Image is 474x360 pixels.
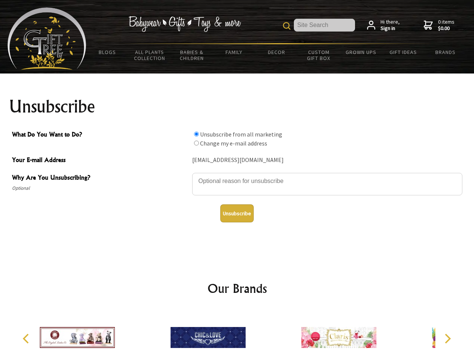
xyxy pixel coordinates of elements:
a: BLOGS [86,44,129,60]
a: Grown Ups [340,44,382,60]
a: Gift Ideas [382,44,424,60]
span: Your E-mail Address [12,155,188,166]
h2: Our Brands [15,279,459,297]
span: 0 items [438,18,454,32]
span: Hi there, [381,19,400,32]
label: Change my e-mail address [200,139,267,147]
h1: Unsubscribe [9,97,465,115]
a: Babies & Children [171,44,213,66]
textarea: Why Are You Unsubscribing? [192,173,462,195]
a: Family [213,44,256,60]
button: Previous [19,330,35,347]
button: Unsubscribe [220,204,254,222]
div: [EMAIL_ADDRESS][DOMAIN_NAME] [192,154,462,166]
a: Custom Gift Box [298,44,340,66]
input: What Do You Want to Do? [194,141,199,145]
strong: $0.00 [438,25,454,32]
span: What Do You Want to Do? [12,130,188,141]
a: Decor [255,44,298,60]
a: 0 items$0.00 [424,19,454,32]
span: Optional [12,184,188,193]
a: Hi there,Sign in [367,19,400,32]
button: Next [439,330,456,347]
strong: Sign in [381,25,400,32]
input: What Do You Want to Do? [194,132,199,136]
label: Unsubscribe from all marketing [200,130,282,138]
img: Babyware - Gifts - Toys and more... [8,7,86,70]
img: Babywear - Gifts - Toys & more [128,16,241,32]
input: Site Search [294,19,355,31]
a: All Plants Collection [129,44,171,66]
a: Brands [424,44,467,60]
img: product search [283,22,290,30]
span: Why Are You Unsubscribing? [12,173,188,184]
